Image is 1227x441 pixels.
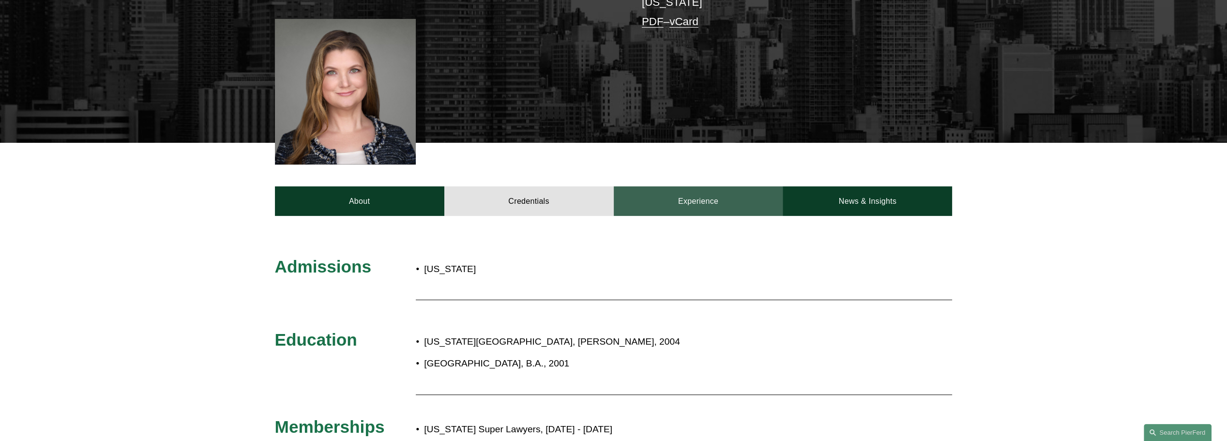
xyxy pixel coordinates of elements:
p: [US_STATE][GEOGRAPHIC_DATA], [PERSON_NAME], 2004 [424,334,867,350]
span: Memberships [275,417,385,436]
a: vCard [669,15,698,28]
p: [GEOGRAPHIC_DATA], B.A., 2001 [424,355,867,372]
span: Admissions [275,257,371,276]
a: Search this site [1144,424,1212,441]
p: [US_STATE] [424,261,613,278]
p: [US_STATE] Super Lawyers, [DATE] - [DATE] [424,421,867,438]
a: About [275,186,444,215]
a: PDF [642,15,664,28]
a: Credentials [444,186,614,215]
span: Education [275,330,357,349]
a: Experience [614,186,783,215]
a: News & Insights [783,186,952,215]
